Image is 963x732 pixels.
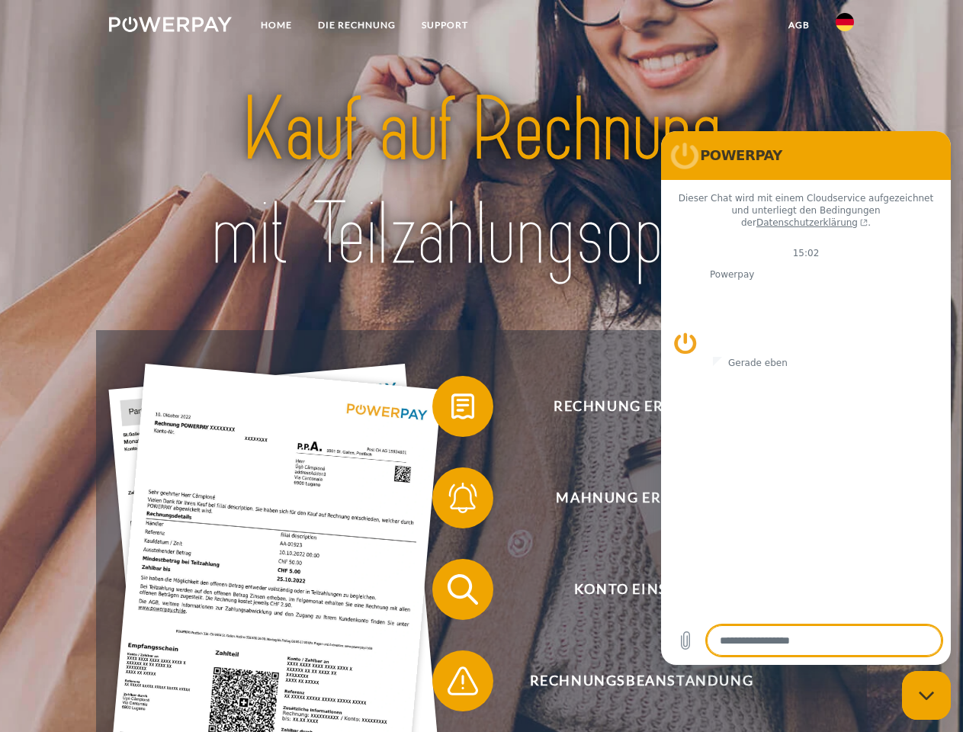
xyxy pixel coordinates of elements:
[661,131,951,665] iframe: Messaging-Fenster
[454,467,828,528] span: Mahnung erhalten?
[454,376,828,437] span: Rechnung erhalten?
[109,17,232,32] img: logo-powerpay-white.svg
[836,13,854,31] img: de
[305,11,409,39] a: DIE RECHNUNG
[432,559,829,620] button: Konto einsehen
[146,73,817,292] img: title-powerpay_de.svg
[432,650,829,711] button: Rechnungsbeanstandung
[248,11,305,39] a: Home
[444,479,482,517] img: qb_bell.svg
[775,11,823,39] a: agb
[432,376,829,437] button: Rechnung erhalten?
[444,570,482,608] img: qb_search.svg
[444,387,482,425] img: qb_bill.svg
[432,467,829,528] button: Mahnung erhalten?
[454,650,828,711] span: Rechnungsbeanstandung
[454,559,828,620] span: Konto einsehen
[444,662,482,700] img: qb_warning.svg
[409,11,481,39] a: SUPPORT
[902,671,951,720] iframe: Schaltfläche zum Öffnen des Messaging-Fensters; Konversation läuft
